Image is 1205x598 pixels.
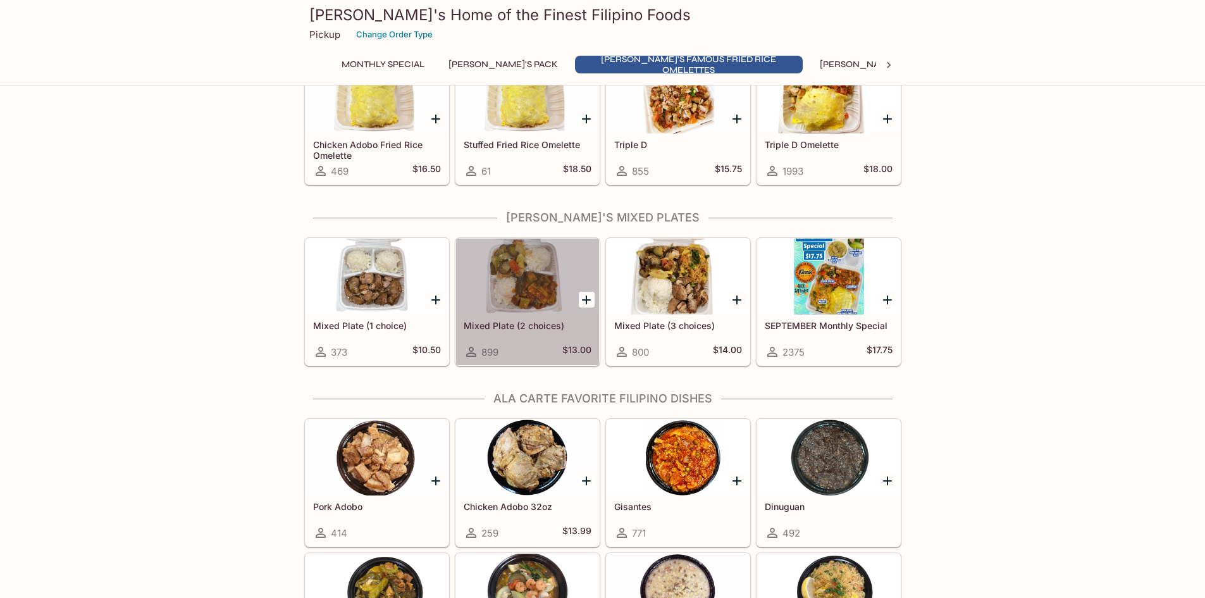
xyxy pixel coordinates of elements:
button: Add Mixed Plate (1 choice) [428,292,444,308]
span: 414 [331,527,347,539]
p: Pickup [309,28,340,40]
button: Add Mixed Plate (2 choices) [579,292,595,308]
div: Triple D [607,58,750,134]
span: 771 [632,527,646,539]
h5: Gisantes [614,501,742,512]
button: Monthly Special [335,56,431,73]
div: Mixed Plate (1 choice) [306,239,448,315]
a: SEPTEMBER Monthly Special2375$17.75 [757,238,901,366]
span: 259 [481,527,498,539]
h5: $15.75 [715,163,742,178]
span: 855 [632,165,649,177]
h5: Stuffed Fried Rice Omelette [464,139,591,150]
button: [PERSON_NAME]'s Pack [442,56,565,73]
button: Change Order Type [350,25,438,44]
a: Dinuguan492 [757,419,901,547]
a: Mixed Plate (3 choices)800$14.00 [606,238,750,366]
button: Add Chicken Adobo 32oz [579,473,595,489]
button: Add Chicken Adobo Fried Rice Omelette [428,111,444,127]
button: Add SEPTEMBER Monthly Special [880,292,896,308]
h5: Chicken Adobo Fried Rice Omelette [313,139,441,160]
button: Add Pork Adobo [428,473,444,489]
span: 2375 [782,346,805,358]
h4: [PERSON_NAME]'s Mixed Plates [304,211,901,225]
div: SEPTEMBER Monthly Special [757,239,900,315]
div: Dinuguan [757,420,900,495]
h5: $13.00 [562,344,591,359]
button: Add Triple D [729,111,745,127]
h5: Chicken Adobo 32oz [464,501,591,512]
a: Gisantes771 [606,419,750,547]
a: Triple D Omelette1993$18.00 [757,57,901,185]
div: Gisantes [607,420,750,495]
div: Mixed Plate (2 choices) [456,239,599,315]
span: 373 [331,346,347,358]
div: Triple D Omelette [757,58,900,134]
h5: Mixed Plate (1 choice) [313,320,441,331]
button: Add Gisantes [729,473,745,489]
h5: Mixed Plate (3 choices) [614,320,742,331]
div: Pork Adobo [306,420,448,495]
h5: Triple D [614,139,742,150]
a: Triple D855$15.75 [606,57,750,185]
span: 469 [331,165,349,177]
a: Chicken Adobo Fried Rice Omelette469$16.50 [305,57,449,185]
h5: $10.50 [412,344,441,359]
div: Stuffed Fried Rice Omelette [456,58,599,134]
button: Add Mixed Plate (3 choices) [729,292,745,308]
a: Pork Adobo414 [305,419,449,547]
h5: $14.00 [713,344,742,359]
button: Add Triple D Omelette [880,111,896,127]
a: Mixed Plate (1 choice)373$10.50 [305,238,449,366]
h5: $18.50 [563,163,591,178]
div: Mixed Plate (3 choices) [607,239,750,315]
span: 492 [782,527,800,539]
span: 61 [481,165,491,177]
a: Chicken Adobo 32oz259$13.99 [455,419,600,547]
h5: Mixed Plate (2 choices) [464,320,591,331]
h5: $17.75 [867,344,893,359]
h5: $16.50 [412,163,441,178]
span: 800 [632,346,649,358]
h5: $18.00 [863,163,893,178]
div: Chicken Adobo Fried Rice Omelette [306,58,448,134]
button: Add Stuffed Fried Rice Omelette [579,111,595,127]
a: Stuffed Fried Rice Omelette61$18.50 [455,57,600,185]
h5: Pork Adobo [313,501,441,512]
h3: [PERSON_NAME]'s Home of the Finest Filipino Foods [309,5,896,25]
h5: $13.99 [562,525,591,540]
h4: Ala Carte Favorite Filipino Dishes [304,392,901,406]
button: Add Dinuguan [880,473,896,489]
span: 1993 [782,165,803,177]
div: Chicken Adobo 32oz [456,420,599,495]
button: [PERSON_NAME]'s Mixed Plates [813,56,974,73]
h5: SEPTEMBER Monthly Special [765,320,893,331]
span: 899 [481,346,498,358]
h5: Triple D Omelette [765,139,893,150]
button: [PERSON_NAME]'s Famous Fried Rice Omelettes [575,56,803,73]
h5: Dinuguan [765,501,893,512]
a: Mixed Plate (2 choices)899$13.00 [455,238,600,366]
